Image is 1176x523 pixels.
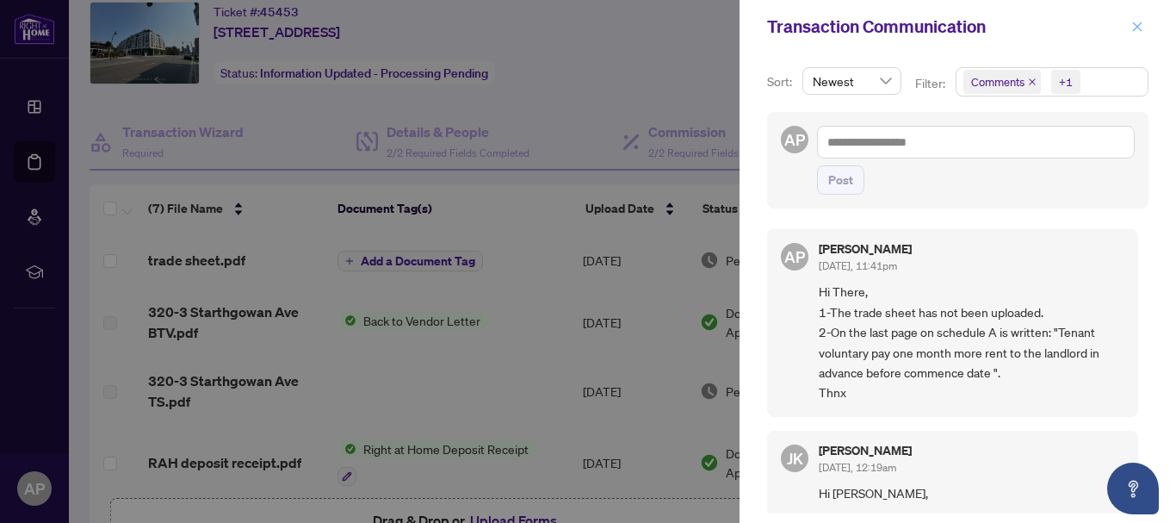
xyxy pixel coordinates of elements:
[787,446,803,470] span: JK
[813,68,891,94] span: Newest
[1107,463,1159,514] button: Open asap
[915,74,948,93] p: Filter:
[767,72,795,91] p: Sort:
[784,245,805,269] span: AP
[1131,21,1143,33] span: close
[963,70,1041,94] span: Comments
[819,445,912,457] h5: [PERSON_NAME]
[1028,78,1037,86] span: close
[819,259,897,272] span: [DATE], 11:41pm
[817,165,864,195] button: Post
[767,14,1126,40] div: Transaction Communication
[1059,73,1073,90] div: +1
[819,461,896,474] span: [DATE], 12:19am
[819,243,912,255] h5: [PERSON_NAME]
[784,128,805,152] span: AP
[971,73,1024,90] span: Comments
[819,282,1124,402] span: Hi There, 1-The trade sheet has not been uploaded. 2-On the last page on schedule A is written: "...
